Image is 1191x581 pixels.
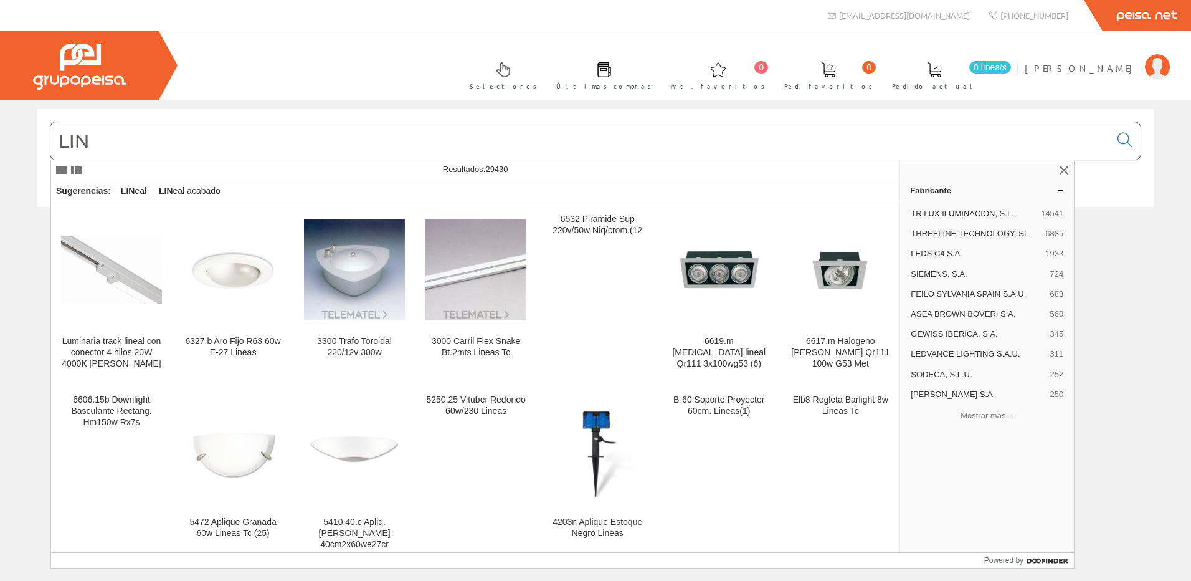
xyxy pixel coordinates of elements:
[1050,389,1064,400] span: 250
[862,61,876,74] span: 0
[1045,248,1063,259] span: 1933
[304,336,405,358] div: 3300 Trafo Toroidal 220/12v 300w
[911,228,1040,239] span: THREELINE TECHNOLOGY, SL
[671,80,765,92] span: Art. favoritos
[425,219,526,320] img: 3000 Carril Flex Snake Bt.2mts Lineas Tc
[790,336,891,370] div: 6617.m Halogeno [PERSON_NAME] Qr111 100w G53 Met
[425,336,526,358] div: 3000 Carril Flex Snake Bt.2mts Lineas Tc
[905,406,1069,426] button: Mostrar más…
[784,80,873,92] span: Ped. favoritos
[754,61,768,74] span: 0
[1050,309,1064,320] span: 560
[911,348,1045,360] span: LEDVANCE LIGHTING S.A.U.
[1025,52,1170,64] a: [PERSON_NAME]
[173,204,293,384] a: 6327.b Aro Fijo R63 60w E-27 Lineas 6327.b Aro Fijo R63 60w E-27 Lineas
[61,336,162,370] div: Luminaria track lineal con conector 4 hilos 20W 4000K [PERSON_NAME]
[294,204,415,384] a: 3300 Trafo Toroidal 220/12v 300w 3300 Trafo Toroidal 220/12v 300w
[183,219,283,320] img: 6327.b Aro Fijo R63 60w E-27 Lineas
[154,180,225,203] div: eal acabado
[485,165,508,174] span: 29430
[51,204,172,384] a: Luminaria track lineal con conector 4 hilos 20W 4000K blanco Luminaria track lineal con conector ...
[183,517,283,539] div: 5472 Aplique Granada 60w Lineas Tc (25)
[911,269,1045,280] span: SIEMENS, S.A.
[1050,329,1064,340] span: 345
[668,219,769,320] img: 6619.m Halog.lineal Qr111 3x100wg53 (6)
[547,517,648,539] div: 4203n Aplique Estoque Negro Lineas
[1041,208,1063,219] span: 14541
[51,183,113,200] div: Sugerencias:
[121,186,135,196] strong: LIN
[911,289,1045,300] span: FEILO SYLVANIA SPAIN S.A.U.
[969,61,1011,74] span: 0 línea/s
[294,385,415,565] a: 5410.40.c Apliq.carmen 40cm2x60we27cr 5410.40.c Apliq.[PERSON_NAME] 40cm2x60we27cr
[911,248,1040,259] span: LEDS C4 S.A.
[183,336,283,358] div: 6327.b Aro Fijo R63 60w E-27 Lineas
[984,555,1023,566] span: Powered by
[1050,369,1064,380] span: 252
[537,385,658,565] a: 4203n Aplique Estoque Negro Lineas 4203n Aplique Estoque Negro Lineas
[780,204,901,384] a: 6617.m Halogeno Cuadrado Qr111 100w G53 Met 6617.m Halogeno [PERSON_NAME] Qr111 100w G53 Met
[984,553,1075,568] a: Powered by
[159,186,173,196] strong: LIN
[790,219,891,320] img: 6617.m Halogeno Cuadrado Qr111 100w G53 Met
[443,165,508,174] span: Resultados:
[51,385,172,565] a: 6606.15b Downlight Basculante Rectang. Hm150w Rx7s
[544,52,658,97] a: Últimas compras
[33,44,126,90] img: Grupo Peisa
[547,214,648,236] div: 6532 Piramide Sup 220v/50w Niq/crom.(12
[537,204,658,384] a: 6532 Piramide Sup 220v/50w Niq/crom.(12
[304,219,405,320] img: 3300 Trafo Toroidal 220/12v 300w
[116,180,151,203] div: eal
[900,180,1074,200] a: Fabricante
[457,52,543,97] a: Selectores
[470,80,537,92] span: Selectores
[911,389,1045,400] span: [PERSON_NAME] S.A.
[1045,228,1063,239] span: 6885
[37,223,1154,233] div: © Grupo Peisa
[658,385,779,565] a: B-60 Soporte Proyector 60cm. Lineas(1)
[183,400,283,501] img: 5472 Aplique Granada 60w Lineas Tc (25)
[1025,62,1139,74] span: [PERSON_NAME]
[1050,289,1064,300] span: 683
[1050,269,1064,280] span: 724
[911,208,1036,219] span: TRILUX ILUMINACION, S.L.
[425,395,526,417] div: 5250.25 Vituber Redondo 60w/230 Lineas
[547,400,648,501] img: 4203n Aplique Estoque Negro Lineas
[61,236,162,304] img: Luminaria track lineal con conector 4 hilos 20W 4000K blanco
[304,517,405,550] div: 5410.40.c Apliq.[PERSON_NAME] 40cm2x60we27cr
[911,369,1045,380] span: SODECA, S.L.U.
[304,400,405,501] img: 5410.40.c Apliq.carmen 40cm2x60we27cr
[415,204,536,384] a: 3000 Carril Flex Snake Bt.2mts Lineas Tc 3000 Carril Flex Snake Bt.2mts Lineas Tc
[790,395,891,417] div: Elb8 Regleta Barlight 8w Lineas Tc
[173,385,293,565] a: 5472 Aplique Granada 60w Lineas Tc (25) 5472 Aplique Granada 60w Lineas Tc (25)
[668,395,769,417] div: B-60 Soporte Proyector 60cm. Lineas(1)
[1050,348,1064,360] span: 311
[1000,10,1068,21] span: [PHONE_NUMBER]
[668,336,769,370] div: 6619.m [MEDICAL_DATA].lineal Qr111 3x100wg53 (6)
[892,80,977,92] span: Pedido actual
[556,80,652,92] span: Últimas compras
[780,385,901,565] a: Elb8 Regleta Barlight 8w Lineas Tc
[911,309,1045,320] span: ASEA BROWN BOVERI S.A.
[61,395,162,428] div: 6606.15b Downlight Basculante Rectang. Hm150w Rx7s
[50,122,1110,160] input: Buscar...
[658,204,779,384] a: 6619.m Halog.lineal Qr111 3x100wg53 (6) 6619.m [MEDICAL_DATA].lineal Qr111 3x100wg53 (6)
[911,329,1045,340] span: GEWISS IBERICA, S.A.
[415,385,536,565] a: 5250.25 Vituber Redondo 60w/230 Lineas
[839,10,970,21] span: [EMAIL_ADDRESS][DOMAIN_NAME]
